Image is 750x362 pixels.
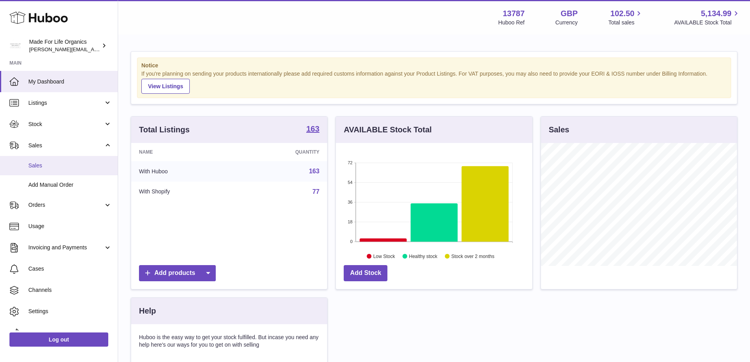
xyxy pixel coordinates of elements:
span: [PERSON_NAME][EMAIL_ADDRESS][PERSON_NAME][DOMAIN_NAME] [29,46,200,52]
span: Usage [28,223,112,230]
td: With Huboo [131,161,237,182]
a: 163 [309,168,320,175]
a: 5,134.99 AVAILABLE Stock Total [674,8,741,26]
a: 102.50 Total sales [608,8,643,26]
span: Sales [28,142,104,149]
span: Returns [28,329,112,336]
img: geoff.winwood@madeforlifeorganics.com [9,40,21,52]
th: Name [131,143,237,161]
div: Made For Life Organics [29,38,100,53]
strong: 163 [306,125,319,133]
strong: Notice [141,62,727,69]
span: 5,134.99 [701,8,731,19]
span: My Dashboard [28,78,112,85]
text: Low Stock [373,253,395,259]
a: Add Stock [344,265,387,281]
a: 163 [306,125,319,134]
a: 77 [313,188,320,195]
strong: GBP [561,8,578,19]
span: Total sales [608,19,643,26]
text: 72 [348,160,353,165]
p: Huboo is the easy way to get your stock fulfilled. But incase you need any help here's our ways f... [139,334,319,349]
span: Channels [28,286,112,294]
h3: AVAILABLE Stock Total [344,124,431,135]
a: Log out [9,332,108,347]
span: Sales [28,162,112,169]
span: Invoicing and Payments [28,244,104,251]
td: With Shopify [131,182,237,202]
th: Quantity [237,143,328,161]
span: Stock [28,121,104,128]
a: View Listings [141,79,190,94]
text: 54 [348,180,353,185]
a: Add products [139,265,216,281]
span: 102.50 [610,8,634,19]
div: If you're planning on sending your products internationally please add required customs informati... [141,70,727,94]
span: Add Manual Order [28,181,112,189]
strong: 13787 [503,8,525,19]
text: 0 [350,239,353,244]
text: 18 [348,219,353,224]
text: 36 [348,200,353,204]
span: Cases [28,265,112,273]
span: AVAILABLE Stock Total [674,19,741,26]
h3: Sales [549,124,569,135]
h3: Help [139,306,156,316]
span: Listings [28,99,104,107]
div: Currency [556,19,578,26]
h3: Total Listings [139,124,190,135]
text: Stock over 2 months [452,253,494,259]
span: Orders [28,201,104,209]
div: Huboo Ref [498,19,525,26]
text: Healthy stock [409,253,438,259]
span: Settings [28,308,112,315]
